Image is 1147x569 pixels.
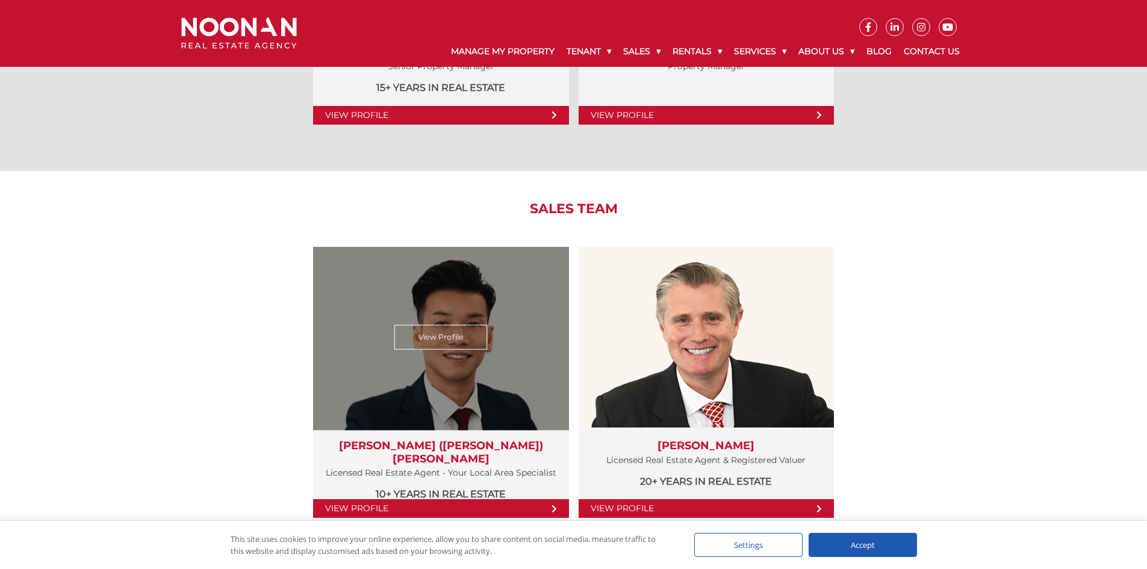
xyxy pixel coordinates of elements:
a: Manage My Property [445,36,561,67]
div: Settings [694,533,803,557]
h2: Sales Team [172,201,975,217]
a: Tenant [561,36,617,67]
a: About Us [792,36,860,67]
a: View Profile [313,106,568,125]
p: Licensed Real Estate Agent - Your Local Area Specialist [325,465,556,480]
div: This site uses cookies to improve your online experience, allow you to share content on social me... [231,533,670,557]
a: Blog [860,36,898,67]
a: Rentals [667,36,728,67]
a: View Profile [394,325,488,350]
h3: [PERSON_NAME] [591,440,822,453]
a: Contact Us [898,36,966,67]
h3: [PERSON_NAME] ([PERSON_NAME]) [PERSON_NAME] [325,440,556,465]
p: 15+ years in Real Estate [325,80,556,95]
div: Accept [809,533,917,557]
img: Noonan Real Estate Agency [181,17,297,49]
a: View Profile [579,499,834,518]
a: Services [728,36,792,67]
p: 10+ years in Real Estate [325,487,556,502]
a: View Profile [313,499,568,518]
p: 20+ years in Real Estate [591,474,822,489]
a: Sales [617,36,667,67]
p: Licensed Real Estate Agent & Registered Valuer [591,453,822,468]
a: View Profile [579,106,834,125]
